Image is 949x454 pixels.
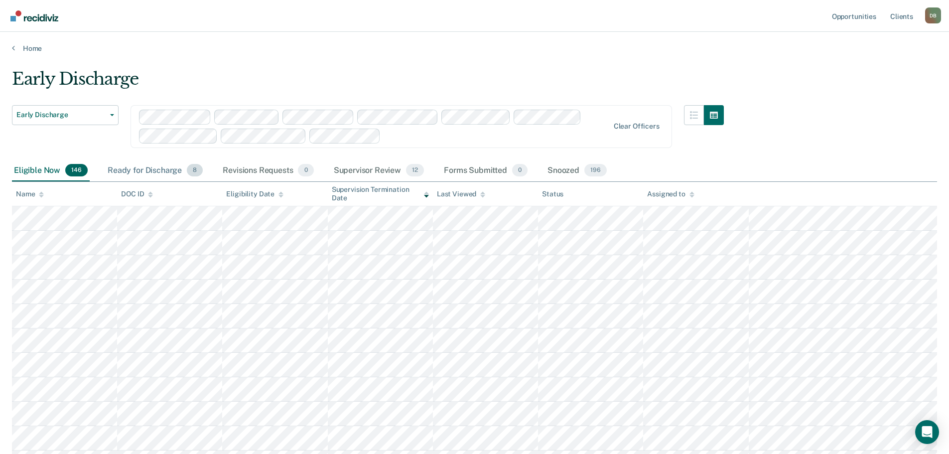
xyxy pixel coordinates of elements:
span: 196 [584,164,607,177]
div: Clear officers [614,122,660,131]
div: Assigned to [647,190,694,198]
div: DOC ID [121,190,153,198]
div: Status [542,190,563,198]
div: Open Intercom Messenger [915,420,939,444]
button: Profile dropdown button [925,7,941,23]
button: Early Discharge [12,105,119,125]
div: Early Discharge [12,69,724,97]
a: Home [12,44,937,53]
div: Snoozed196 [545,160,609,182]
span: 0 [298,164,313,177]
div: Revisions Requests0 [221,160,315,182]
img: Recidiviz [10,10,58,21]
div: Last Viewed [437,190,485,198]
div: Eligibility Date [226,190,283,198]
span: 146 [65,164,88,177]
div: Eligible Now146 [12,160,90,182]
span: 12 [406,164,424,177]
div: Name [16,190,44,198]
div: Supervision Termination Date [332,185,429,202]
span: 8 [187,164,203,177]
span: 0 [512,164,528,177]
div: D B [925,7,941,23]
div: Ready for Discharge8 [106,160,205,182]
div: Forms Submitted0 [442,160,530,182]
div: Supervisor Review12 [332,160,426,182]
span: Early Discharge [16,111,106,119]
